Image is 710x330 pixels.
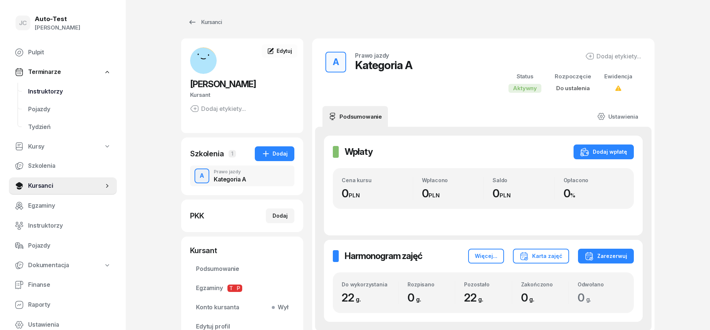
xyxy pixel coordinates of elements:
[570,192,575,199] small: %
[508,84,541,93] div: Aktywny
[429,192,440,199] small: PLN
[235,285,242,292] span: P
[190,279,294,297] a: EgzaminyTP
[266,208,294,223] button: Dodaj
[9,217,117,235] a: Instruktorzy
[28,142,44,152] span: Kursy
[22,83,117,101] a: Instruktorzy
[28,48,111,57] span: Pulpit
[464,291,487,304] span: 22
[28,181,104,191] span: Kursanci
[342,291,364,304] span: 22
[9,64,117,81] a: Terminarze
[355,52,389,58] div: Prawo jazdy
[422,187,484,200] div: 0
[422,177,484,183] div: Wpłacono
[9,237,117,255] a: Pojazdy
[190,245,294,256] div: Kursant
[416,296,421,303] small: g.
[28,87,111,96] span: Instruktorzy
[9,276,117,294] a: Finanse
[9,197,117,215] a: Egzaminy
[500,192,511,199] small: PLN
[214,176,246,182] div: Kategoria A
[356,296,361,303] small: g.
[345,250,422,262] h2: Harmonogram zajęć
[190,149,224,159] div: Szkolenia
[190,299,294,316] a: Konto kursantaWył
[556,85,590,92] span: Do ustalenia
[22,101,117,118] a: Pojazdy
[262,44,297,58] a: Edytuj
[464,281,511,288] div: Pozostało
[35,23,80,33] div: [PERSON_NAME]
[190,104,246,113] div: Dodaj etykiety...
[227,285,235,292] span: T
[580,147,627,156] div: Dodaj wpłatę
[475,252,497,261] div: Więcej...
[196,283,288,293] span: Egzaminy
[261,149,288,158] div: Dodaj
[9,138,117,155] a: Kursy
[229,150,236,157] span: 1
[277,48,292,54] span: Edytuj
[468,249,504,263] button: Więcej...
[28,122,111,132] span: Tydzień
[349,192,360,199] small: PLN
[9,257,117,274] a: Dokumentacja
[190,90,294,100] div: Kursant
[28,67,61,77] span: Terminarze
[585,52,641,61] button: Dodaj etykiety...
[28,300,111,310] span: Raporty
[322,106,388,127] a: Podsumowanie
[478,296,483,303] small: g.
[521,281,568,288] div: Zakończono
[508,72,541,81] div: Status
[28,221,111,231] span: Instruktorzy
[22,118,117,136] a: Tydzień
[275,303,288,312] span: Wył
[273,211,288,220] div: Dodaj
[214,170,246,174] div: Prawo jazdy
[28,280,111,290] span: Finanse
[28,261,69,270] span: Dokumentacja
[574,144,634,159] button: Dodaj wpłatę
[578,291,595,304] span: 0
[28,161,111,171] span: Szkolenia
[564,187,625,200] div: 0
[9,296,117,314] a: Raporty
[181,15,229,30] a: Kursanci
[28,105,111,114] span: Pojazdy
[325,52,346,72] button: A
[564,177,625,183] div: Opłacono
[355,58,412,72] div: Kategoria A
[9,44,117,61] a: Pulpit
[529,296,534,303] small: g.
[196,264,288,274] span: Podsumowanie
[190,79,256,89] span: [PERSON_NAME]
[521,291,538,304] span: 0
[196,303,288,312] span: Konto kursanta
[190,166,294,186] button: APrawo jazdyKategoria A
[197,170,207,182] div: A
[188,18,222,27] div: Kursanci
[190,260,294,278] a: Podsumowanie
[9,177,117,195] a: Kursanci
[585,252,627,261] div: Zarezerwuj
[9,157,117,175] a: Szkolenia
[578,249,634,263] button: Zarezerwuj
[330,55,342,69] div: A
[28,241,111,251] span: Pojazdy
[345,146,373,158] h2: Wpłaty
[19,20,27,26] span: JC
[586,296,591,303] small: g.
[195,169,209,183] button: A
[513,249,569,263] button: Karta zajęć
[190,211,204,221] div: PKK
[255,146,294,161] button: Dodaj
[555,72,591,81] div: Rozpoczęcie
[28,320,111,330] span: Ustawienia
[408,291,425,304] span: 0
[342,187,413,200] div: 0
